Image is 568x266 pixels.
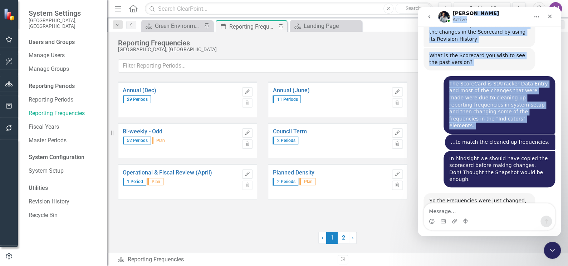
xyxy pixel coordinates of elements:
[273,95,301,103] span: 11 Periods
[155,21,202,30] div: Green Environment Landing Page
[273,169,388,176] a: Planned Density
[29,9,100,18] span: System Settings
[123,178,146,186] span: 1 Period
[29,96,100,104] a: Reporting Periods
[29,167,100,175] a: System Setup
[338,232,349,244] a: 2
[352,234,354,241] span: ›
[273,87,388,94] a: Annual (June)
[406,5,421,11] span: Search
[304,21,360,30] div: Landing Page
[29,198,100,206] a: Revision History
[299,178,315,185] span: Plan
[29,18,100,29] small: [GEOGRAPHIC_DATA], [GEOGRAPHIC_DATA]
[117,256,332,264] div: Reporting Frequencies
[229,22,276,31] div: Reporting Frequencies
[29,109,100,118] a: Reporting Frequencies
[549,2,562,15] button: AJ
[143,21,202,30] a: Green Environment Landing Page
[123,137,151,144] span: 52 Periods
[118,59,430,73] input: Filter Reporting Periods...
[118,39,529,47] div: Reporting Frequencies
[292,21,360,30] a: Landing Page
[29,211,100,220] a: Recycle Bin
[326,232,338,244] span: 1
[152,137,168,144] span: Plan
[29,82,100,90] div: Reporting Periods
[29,65,100,73] a: Manage Groups
[322,234,323,241] span: ‹
[454,2,510,15] button: Nov-25
[29,123,100,131] a: Fiscal Years
[395,4,431,14] button: Search
[29,137,100,145] a: Master Periods
[273,178,298,186] span: 2 Periods
[4,8,16,21] img: ClearPoint Strategy
[147,178,163,185] span: Plan
[123,169,239,176] a: Operational & Fiscal Review (April)
[418,7,561,236] iframe: Intercom live chat
[29,51,100,60] a: Manage Users
[273,128,388,135] a: Council Term
[145,3,433,15] input: Search ClearPoint...
[29,184,100,192] div: Utilities
[123,95,151,103] span: 29 Periods
[456,5,508,13] div: Nov-25
[29,153,100,162] div: System Configuration
[544,242,561,259] iframe: Intercom live chat
[118,47,529,52] div: [GEOGRAPHIC_DATA], [GEOGRAPHIC_DATA]
[123,128,239,135] a: Bi-weekly - Odd
[29,38,100,46] div: Users and Groups
[123,87,239,94] a: Annual (Dec)
[273,137,298,144] span: 2 Periods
